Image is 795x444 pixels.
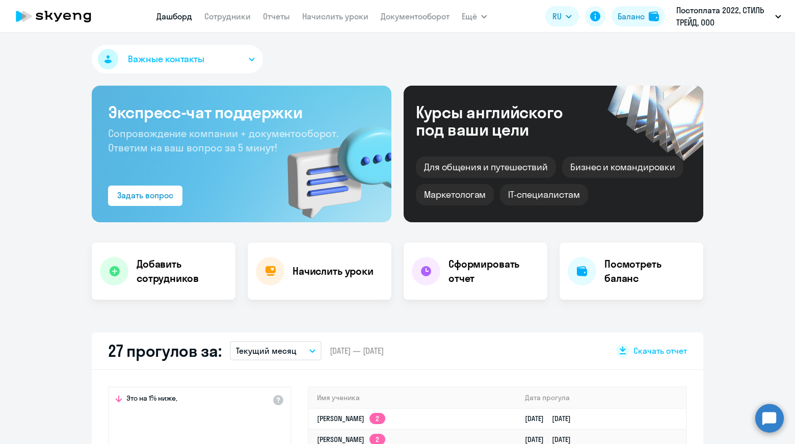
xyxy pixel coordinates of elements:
a: Начислить уроки [302,11,368,21]
span: [DATE] — [DATE] [330,345,384,356]
h4: Сформировать отчет [448,257,539,285]
div: Задать вопрос [117,189,173,201]
app-skyeng-badge: 2 [369,413,385,424]
a: Дашборд [156,11,192,21]
a: [DATE][DATE] [525,414,579,423]
span: RU [552,10,562,22]
a: [PERSON_NAME]2 [317,414,385,423]
img: balance [649,11,659,21]
button: Балансbalance [612,6,665,27]
h3: Экспресс-чат поддержки [108,102,375,122]
h4: Посмотреть баланс [604,257,695,285]
a: [DATE][DATE] [525,435,579,444]
h2: 27 прогулов за: [108,341,222,361]
th: Дата прогула [517,387,686,408]
button: Важные контакты [92,45,263,73]
div: Баланс [618,10,645,22]
div: Бизнес и командировки [562,156,683,178]
th: Имя ученика [309,387,517,408]
span: Сопровождение компании + документооборот. Ответим на ваш вопрос за 5 минут! [108,127,338,154]
img: bg-img [273,108,391,222]
p: Текущий месяц [236,345,297,357]
button: Постоплата 2022, СТИЛЬ ТРЕЙД, ООО [671,4,786,29]
div: Для общения и путешествий [416,156,556,178]
span: Ещё [462,10,477,22]
div: Курсы английского под ваши цели [416,103,590,138]
button: RU [545,6,579,27]
div: Маркетологам [416,184,494,205]
button: Ещё [462,6,487,27]
a: Отчеты [263,11,290,21]
button: Задать вопрос [108,186,182,206]
h4: Добавить сотрудников [137,257,227,285]
a: Документооборот [381,11,449,21]
span: Скачать отчет [633,345,687,356]
span: Важные контакты [128,53,204,66]
button: Текущий месяц [230,341,322,360]
a: [PERSON_NAME]2 [317,435,385,444]
h4: Начислить уроки [293,264,374,278]
div: IT-специалистам [500,184,588,205]
p: Постоплата 2022, СТИЛЬ ТРЕЙД, ООО [676,4,771,29]
span: Это на 1% ниже, [126,394,177,406]
a: Сотрудники [204,11,251,21]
